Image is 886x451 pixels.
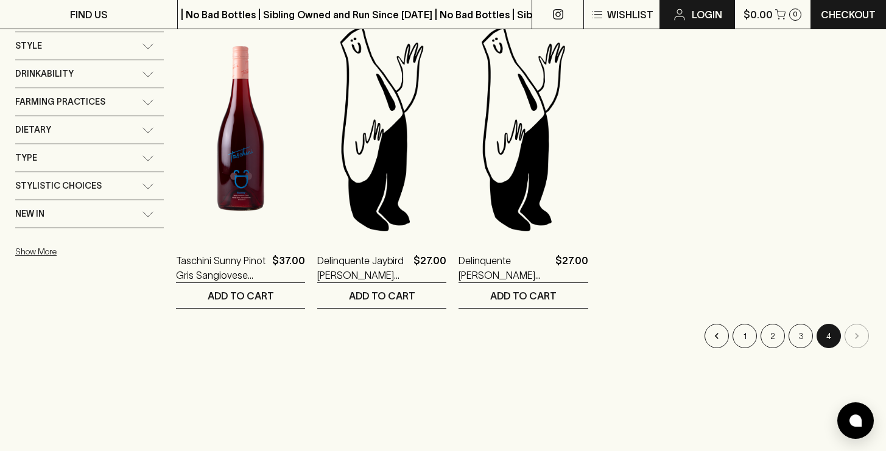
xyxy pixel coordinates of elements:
[459,283,588,308] button: ADD TO CART
[692,7,722,22] p: Login
[705,324,729,348] button: Go to previous page
[15,144,164,172] div: Type
[490,288,557,303] p: ADD TO CART
[849,414,862,427] img: bubble-icon
[459,22,588,235] img: Blackhearts & Sparrows Man
[789,324,813,348] button: Go to page 3
[208,288,274,303] p: ADD TO CART
[176,22,305,235] img: Taschini Sunny Pinot Gris Sangiovese blend 2023
[176,283,305,308] button: ADD TO CART
[793,11,798,18] p: 0
[15,60,164,88] div: Drinkability
[317,283,446,308] button: ADD TO CART
[15,116,164,144] div: Dietary
[15,94,105,110] span: Farming Practices
[15,122,51,138] span: Dietary
[176,324,871,348] nav: pagination navigation
[15,66,74,82] span: Drinkability
[176,253,267,282] a: Taschini Sunny Pinot Gris Sangiovese blend 2023
[15,150,37,166] span: Type
[15,38,42,54] span: Style
[15,172,164,200] div: Stylistic Choices
[15,178,102,194] span: Stylistic Choices
[70,7,108,22] p: FIND US
[317,22,446,235] img: Blackhearts & Sparrows Man
[607,7,653,22] p: Wishlist
[317,253,409,282] a: Delinquente Jaybird [PERSON_NAME] Macerato 2025
[15,206,44,222] span: New In
[15,32,164,60] div: Style
[733,324,757,348] button: Go to page 1
[413,253,446,282] p: $27.00
[821,7,876,22] p: Checkout
[272,253,305,282] p: $37.00
[15,200,164,228] div: New In
[817,324,841,348] button: page 4
[555,253,588,282] p: $27.00
[744,7,773,22] p: $0.00
[349,288,415,303] p: ADD TO CART
[761,324,785,348] button: Go to page 2
[15,88,164,116] div: Farming Practices
[459,253,550,282] a: Delinquente [PERSON_NAME] Pet Nat 2025
[15,239,175,264] button: Show More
